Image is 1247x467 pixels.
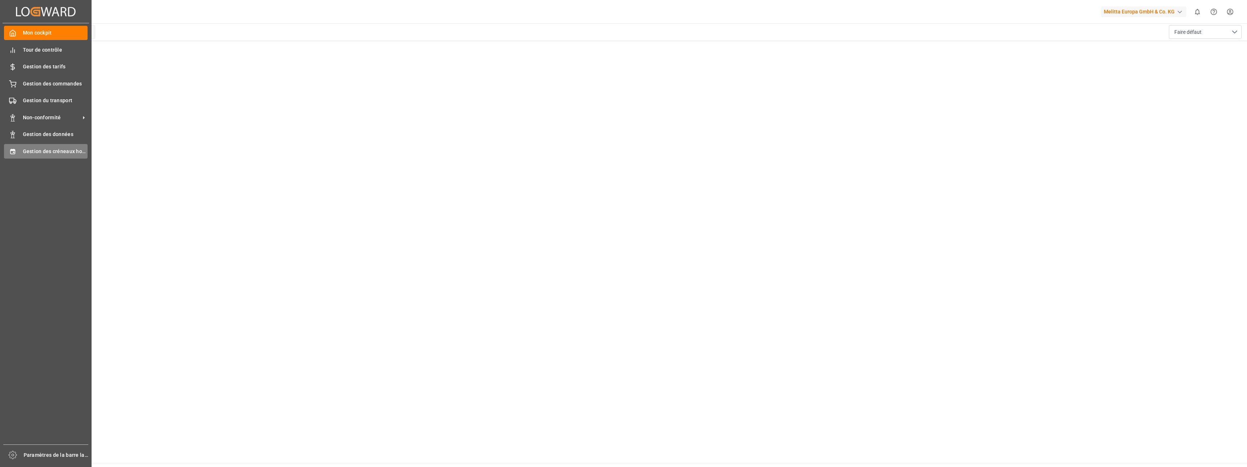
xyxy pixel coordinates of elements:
button: Centre d’aide [1206,4,1222,20]
a: Tour de contrôle [4,43,88,57]
a: Gestion des tarifs [4,60,88,74]
a: Gestion des données [4,127,88,141]
span: Faire défaut [1174,28,1202,36]
span: Tour de contrôle [23,46,88,54]
font: Melitta Europa GmbH & Co. KG [1104,8,1175,16]
button: Ouvrir le menu [1169,25,1242,39]
span: Paramètres de la barre latérale [24,451,89,459]
span: Gestion du transport [23,97,88,104]
a: Gestion des créneaux horaires [4,144,88,158]
span: Gestion des tarifs [23,63,88,71]
span: Gestion des commandes [23,80,88,88]
span: Gestion des données [23,131,88,138]
button: Afficher 0 nouvelles notifications [1189,4,1206,20]
span: Non-conformité [23,114,80,121]
a: Gestion du transport [4,93,88,108]
a: Mon cockpit [4,26,88,40]
a: Gestion des commandes [4,76,88,91]
span: Mon cockpit [23,29,88,37]
span: Gestion des créneaux horaires [23,148,88,155]
button: Melitta Europa GmbH & Co. KG [1101,5,1189,19]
